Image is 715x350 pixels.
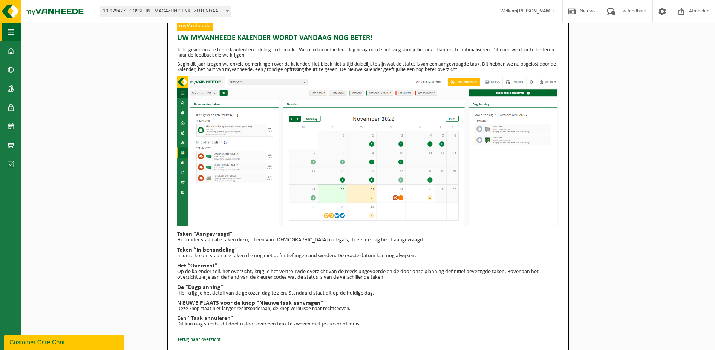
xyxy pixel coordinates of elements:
[177,337,221,342] a: Terug naar overzicht
[177,269,539,281] span: Op de kalender zelf, het overzicht, krijg je het vertrouwde overzicht van de reeds uitgevoerde en...
[177,62,559,72] p: Begin dit jaar kregen we enkele opmerkingen over de kalender. Het bleek niet altijd duidelijk te ...
[177,290,374,296] span: Hier krijg je het detail van de gekozen dag te zien. Standaard staat dit op de huidige dag.
[177,300,559,306] h2: NIEUWE PLAATS voor de knop “Nieuwe taak aanvragen“
[177,48,559,58] p: Jullie geven ons de beste klantenbeoordeling in de markt. We zijn dan ook iedere dag bezig om de ...
[177,32,373,44] span: Uw myVanheede kalender wordt vandaag nog beter!
[100,6,231,17] span: 10-979477 - GOSSELIN - MAGAZIJN GENK - ZUTENDAAL
[177,284,559,290] h2: De “Dagplanning”
[177,21,213,31] span: myVanheede
[177,315,559,321] h2: Een “Taak annuleren”
[177,321,361,327] span: Dit kan nog steeds, dit doet u door over een taak te zweven met je cursor of muis.
[177,306,559,312] p: Deze knop staat niet langer rechtsonderaan, de knop verhuisde naar rechtsboven.
[177,237,424,243] span: Hieronder staan alle taken die u, of één van [DEMOGRAPHIC_DATA] collega’s, diezelfde dag heeft aa...
[177,231,559,237] h2: Taken “Aangevraagd”
[517,8,555,14] strong: [PERSON_NAME]
[177,263,559,269] h2: Het “Overzicht”
[4,333,126,350] iframe: chat widget
[177,253,416,259] span: In deze kolom staan alle taken die nog niet definitief ingepland werden. De exacte datum kan nog ...
[177,247,559,253] h2: Taken “In behandeling”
